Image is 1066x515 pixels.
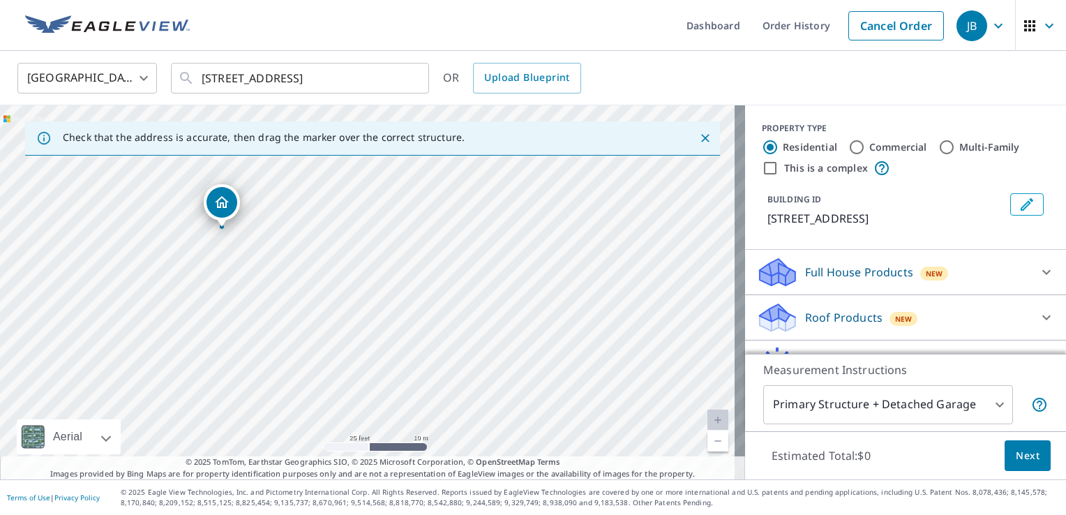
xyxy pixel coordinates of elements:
[760,440,882,471] p: Estimated Total: $0
[121,487,1059,508] p: © 2025 Eagle View Technologies, Inc. and Pictometry International Corp. All Rights Reserved. Repo...
[63,131,465,144] p: Check that the address is accurate, then drag the marker over the correct structure.
[767,210,1005,227] p: [STREET_ADDRESS]
[17,59,157,98] div: [GEOGRAPHIC_DATA]
[763,361,1048,378] p: Measurement Instructions
[696,129,714,147] button: Close
[767,193,821,205] p: BUILDING ID
[783,140,837,154] label: Residential
[895,313,913,324] span: New
[762,122,1049,135] div: PROPERTY TYPE
[202,59,400,98] input: Search by address or latitude-longitude
[763,385,1013,424] div: Primary Structure + Detached Garage
[805,309,883,326] p: Roof Products
[537,456,560,467] a: Terms
[25,15,190,36] img: EV Logo
[476,456,534,467] a: OpenStreetMap
[1016,447,1039,465] span: Next
[869,140,927,154] label: Commercial
[926,268,943,279] span: New
[707,431,728,451] a: Current Level 20, Zoom Out
[756,346,1055,380] div: Solar ProductsNew
[1005,440,1051,472] button: Next
[956,10,987,41] div: JB
[473,63,580,94] a: Upload Blueprint
[17,419,121,454] div: Aerial
[805,264,913,281] p: Full House Products
[756,301,1055,334] div: Roof ProductsNew
[7,493,100,502] p: |
[756,255,1055,289] div: Full House ProductsNew
[54,493,100,502] a: Privacy Policy
[7,493,50,502] a: Terms of Use
[1031,396,1048,413] span: Your report will include the primary structure and a detached garage if one exists.
[484,69,569,87] span: Upload Blueprint
[443,63,581,94] div: OR
[204,184,240,227] div: Dropped pin, building 1, Residential property, 1108 Eagle Rd Greensboro, NC 27407
[848,11,944,40] a: Cancel Order
[49,419,87,454] div: Aerial
[959,140,1020,154] label: Multi-Family
[186,456,560,468] span: © 2025 TomTom, Earthstar Geographics SIO, © 2025 Microsoft Corporation, ©
[707,410,728,431] a: Current Level 20, Zoom In Disabled
[1010,193,1044,216] button: Edit building 1
[784,161,868,175] label: This is a complex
